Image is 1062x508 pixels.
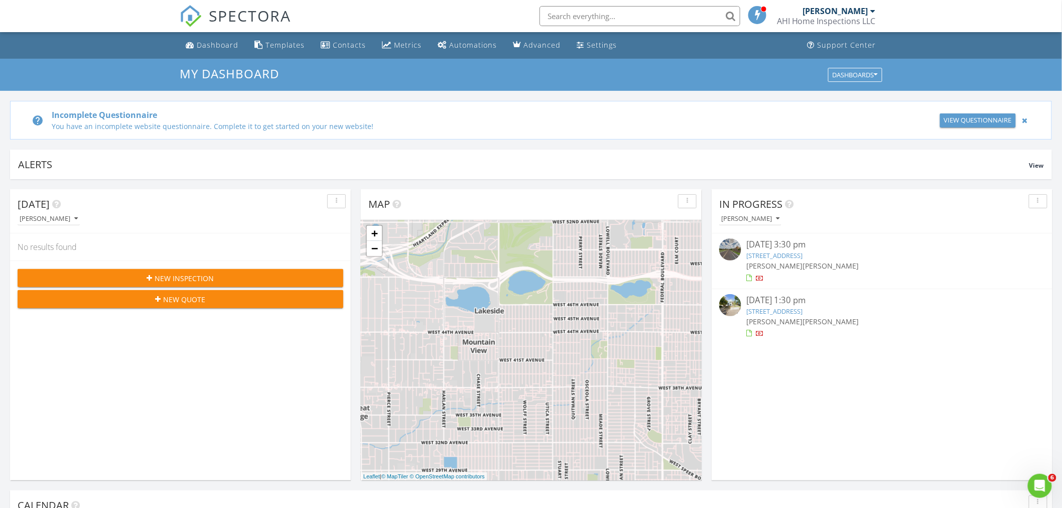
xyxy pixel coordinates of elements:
div: [PERSON_NAME] [803,6,868,16]
a: [STREET_ADDRESS] [746,251,803,260]
button: New Quote [18,290,343,308]
div: Metrics [394,40,422,50]
div: Contacts [333,40,366,50]
div: [PERSON_NAME] [721,215,779,222]
div: Dashboards [833,71,878,78]
button: Dashboards [828,68,882,82]
a: SPECTORA [180,14,291,35]
span: Map [368,197,390,211]
a: © MapTiler [381,473,409,479]
div: [DATE] 3:30 pm [746,238,1018,251]
a: Templates [250,36,309,55]
span: [PERSON_NAME] [803,317,859,326]
a: Settings [573,36,621,55]
span: [PERSON_NAME] [746,317,803,326]
a: Dashboard [182,36,242,55]
div: Settings [587,40,617,50]
img: streetview [719,294,741,316]
a: [DATE] 3:30 pm [STREET_ADDRESS] [PERSON_NAME][PERSON_NAME] [719,238,1045,283]
span: [PERSON_NAME] [803,261,859,271]
a: Advanced [509,36,565,55]
div: Templates [265,40,305,50]
a: View Questionnaire [940,113,1016,128]
div: Automations [449,40,497,50]
input: Search everything... [540,6,740,26]
img: The Best Home Inspection Software - Spectora [180,5,202,27]
i: help [32,114,44,126]
div: [PERSON_NAME] [20,215,78,222]
span: In Progress [719,197,782,211]
span: [PERSON_NAME] [746,261,803,271]
a: Leaflet [363,473,380,479]
span: New Inspection [155,273,214,284]
img: streetview [719,238,741,261]
span: SPECTORA [209,5,291,26]
div: | [361,472,487,481]
a: Contacts [317,36,370,55]
button: [PERSON_NAME] [719,212,781,226]
a: Zoom in [367,226,382,241]
a: © OpenStreetMap contributors [410,473,485,479]
span: View [1029,161,1044,170]
button: New Inspection [18,269,343,287]
span: 6 [1048,474,1056,482]
div: View Questionnaire [944,115,1012,125]
div: AHI Home Inspections LLC [777,16,876,26]
a: [STREET_ADDRESS] [746,307,803,316]
div: You have an incomplete website questionnaire. Complete it to get started on your new website! [52,121,867,132]
div: Alerts [18,158,1029,171]
a: Metrics [378,36,426,55]
a: Automations (Basic) [434,36,501,55]
a: [DATE] 1:30 pm [STREET_ADDRESS] [PERSON_NAME][PERSON_NAME] [719,294,1045,339]
div: Dashboard [197,40,238,50]
span: [DATE] [18,197,50,211]
div: Advanced [523,40,561,50]
div: Support Center [818,40,876,50]
button: [PERSON_NAME] [18,212,80,226]
a: Zoom out [367,241,382,256]
span: New Quote [164,294,206,305]
div: [DATE] 1:30 pm [746,294,1018,307]
iframe: Intercom live chat [1028,474,1052,498]
a: Support Center [804,36,880,55]
div: Incomplete Questionnaire [52,109,867,121]
span: My Dashboard [180,65,279,82]
div: No results found [10,233,351,261]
